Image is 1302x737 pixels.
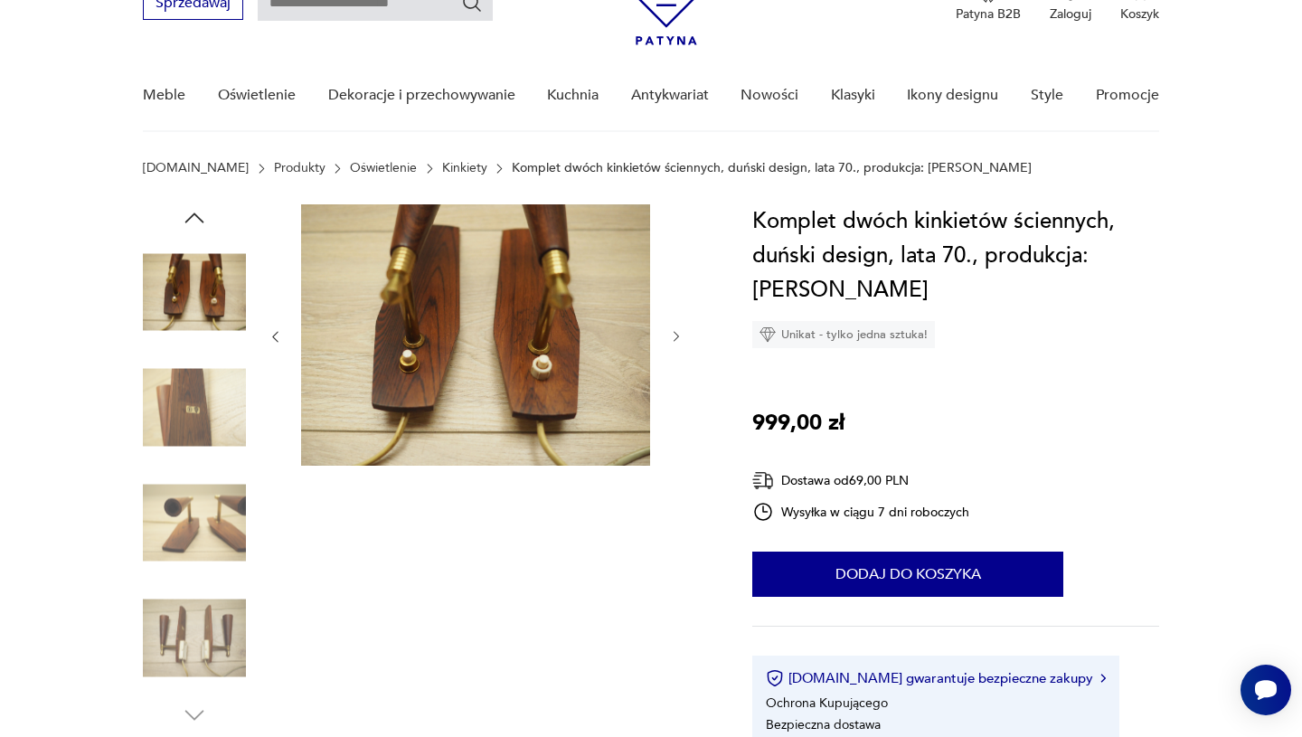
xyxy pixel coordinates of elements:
p: Koszyk [1120,5,1159,23]
img: Zdjęcie produktu Komplet dwóch kinkietów ściennych, duński design, lata 70., produkcja: Dania [301,204,650,466]
div: Dostawa od 69,00 PLN [752,469,969,492]
h1: Komplet dwóch kinkietów ściennych, duński design, lata 70., produkcja: [PERSON_NAME] [752,204,1158,307]
a: Ikony designu [907,61,998,130]
a: Produkty [274,161,325,175]
button: [DOMAIN_NAME] gwarantuje bezpieczne zakupy [766,669,1105,687]
a: Meble [143,61,185,130]
a: Kuchnia [547,61,599,130]
a: Dekoracje i przechowywanie [328,61,515,130]
img: Zdjęcie produktu Komplet dwóch kinkietów ściennych, duński design, lata 70., produkcja: Dania [143,356,246,459]
p: Patyna B2B [956,5,1021,23]
a: Oświetlenie [218,61,296,130]
div: Unikat - tylko jedna sztuka! [752,321,935,348]
img: Zdjęcie produktu Komplet dwóch kinkietów ściennych, duński design, lata 70., produkcja: Dania [143,587,246,690]
img: Zdjęcie produktu Komplet dwóch kinkietów ściennych, duński design, lata 70., produkcja: Dania [143,241,246,344]
img: Ikona strzałki w prawo [1100,674,1106,683]
img: Ikona dostawy [752,469,774,492]
a: [DOMAIN_NAME] [143,161,249,175]
p: 999,00 zł [752,406,844,440]
a: Antykwariat [631,61,709,130]
li: Bezpieczna dostawa [766,716,881,733]
a: Oświetlenie [350,161,417,175]
div: Wysyłka w ciągu 7 dni roboczych [752,501,969,523]
img: Ikona diamentu [759,326,776,343]
a: Kinkiety [442,161,487,175]
p: Zaloguj [1050,5,1091,23]
a: Klasyki [831,61,875,130]
button: Dodaj do koszyka [752,552,1063,597]
p: Komplet dwóch kinkietów ściennych, duński design, lata 70., produkcja: [PERSON_NAME] [512,161,1032,175]
img: Ikona certyfikatu [766,669,784,687]
img: Zdjęcie produktu Komplet dwóch kinkietów ściennych, duński design, lata 70., produkcja: Dania [143,471,246,574]
a: Nowości [741,61,798,130]
li: Ochrona Kupującego [766,694,888,712]
a: Promocje [1096,61,1159,130]
a: Style [1031,61,1063,130]
iframe: Smartsupp widget button [1241,665,1291,715]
